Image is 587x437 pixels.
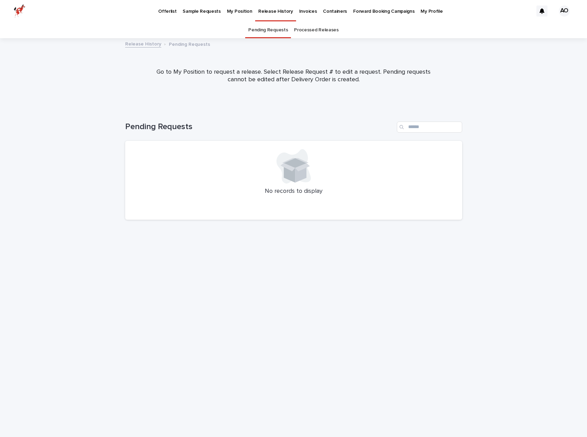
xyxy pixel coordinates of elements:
[397,122,462,133] input: Search
[294,22,338,38] a: Processed Releases
[133,188,454,195] p: No records to display
[156,69,431,83] p: Go to My Position to request a release. Select Release Request # to edit a request. Pending reque...
[248,22,288,38] a: Pending Requests
[14,4,25,18] img: zttTXibQQrCfv9chImQE
[125,40,161,48] a: Release History
[125,122,394,132] h1: Pending Requests
[169,40,210,48] p: Pending Requests
[559,6,570,17] div: AO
